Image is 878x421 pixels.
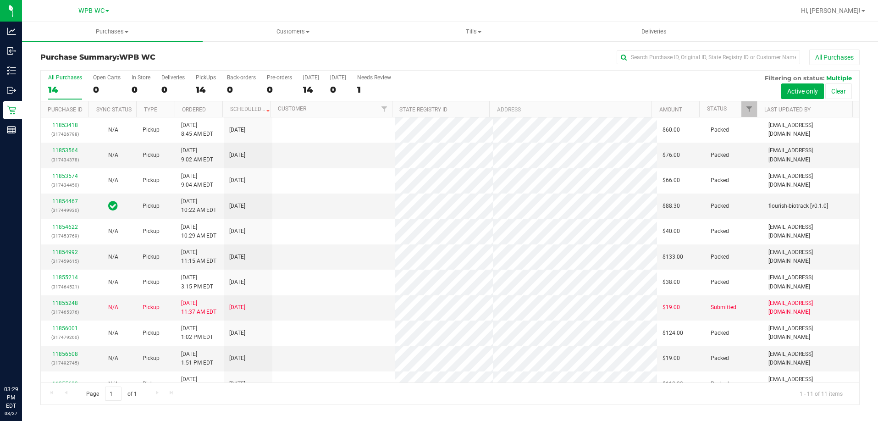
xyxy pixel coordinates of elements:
[144,106,157,113] a: Type
[663,176,680,185] span: $66.00
[711,151,729,160] span: Packed
[711,176,729,185] span: Packed
[229,176,245,185] span: [DATE]
[181,324,213,342] span: [DATE] 1:02 PM EDT
[229,227,245,236] span: [DATE]
[52,122,78,128] a: 11853418
[52,300,78,306] a: 11855248
[48,74,82,81] div: All Purchases
[229,151,245,160] span: [DATE]
[132,84,150,95] div: 0
[768,202,828,210] span: flourish-biotrack [v0.1.0]
[108,151,118,160] button: N/A
[825,83,852,99] button: Clear
[377,101,392,117] a: Filter
[108,127,118,133] span: Not Applicable
[663,253,683,261] span: $133.00
[663,329,683,338] span: $124.00
[143,126,160,134] span: Pickup
[768,223,854,240] span: [EMAIL_ADDRESS][DOMAIN_NAME]
[801,7,861,14] span: Hi, [PERSON_NAME]!
[663,303,680,312] span: $19.00
[768,121,854,138] span: [EMAIL_ADDRESS][DOMAIN_NAME]
[52,325,78,332] a: 11856001
[108,355,118,361] span: Not Applicable
[181,273,213,291] span: [DATE] 3:15 PM EDT
[52,147,78,154] a: 11853564
[143,202,160,210] span: Pickup
[229,329,245,338] span: [DATE]
[40,53,314,61] h3: Purchase Summary:
[108,126,118,134] button: N/A
[768,248,854,266] span: [EMAIL_ADDRESS][DOMAIN_NAME]
[229,354,245,363] span: [DATE]
[108,303,118,312] button: N/A
[229,303,245,312] span: [DATE]
[132,74,150,81] div: In Store
[143,151,160,160] span: Pickup
[181,223,216,240] span: [DATE] 10:29 AM EDT
[108,380,118,388] button: N/A
[108,278,118,287] button: N/A
[663,126,680,134] span: $60.00
[768,172,854,189] span: [EMAIL_ADDRESS][DOMAIN_NAME]
[663,354,680,363] span: $19.00
[108,152,118,158] span: Not Applicable
[741,101,757,117] a: Filter
[768,146,854,164] span: [EMAIL_ADDRESS][DOMAIN_NAME]
[781,83,824,99] button: Active only
[764,106,811,113] a: Last Updated By
[46,333,83,342] p: (317479260)
[663,151,680,160] span: $76.00
[143,380,160,388] span: Pickup
[143,329,160,338] span: Pickup
[52,224,78,230] a: 11854622
[9,348,37,375] iframe: Resource center
[230,106,272,112] a: Scheduled
[629,28,679,36] span: Deliveries
[711,253,729,261] span: Packed
[267,84,292,95] div: 0
[711,354,729,363] span: Packed
[161,74,185,81] div: Deliveries
[93,84,121,95] div: 0
[46,181,83,189] p: (317434450)
[711,126,729,134] span: Packed
[46,283,83,291] p: (317464521)
[108,177,118,183] span: Not Applicable
[108,227,118,236] button: N/A
[181,299,216,316] span: [DATE] 11:37 AM EDT
[52,381,78,387] a: 11855608
[46,206,83,215] p: (317449930)
[108,199,118,212] span: In Sync
[617,50,800,64] input: Search Purchase ID, Original ID, State Registry ID or Customer Name...
[46,308,83,316] p: (317465376)
[182,106,206,113] a: Ordered
[826,74,852,82] span: Multiple
[96,106,132,113] a: Sync Status
[278,105,306,112] a: Customer
[707,105,727,112] a: Status
[52,274,78,281] a: 11855214
[711,329,729,338] span: Packed
[203,28,383,36] span: Customers
[108,304,118,310] span: Not Applicable
[330,74,346,81] div: [DATE]
[229,253,245,261] span: [DATE]
[399,106,447,113] a: State Registry ID
[564,22,745,41] a: Deliveries
[108,279,118,285] span: Not Applicable
[711,303,736,312] span: Submitted
[203,22,383,41] a: Customers
[108,253,118,261] button: N/A
[330,84,346,95] div: 0
[22,28,203,36] span: Purchases
[711,380,729,388] span: Packed
[229,278,245,287] span: [DATE]
[181,350,213,367] span: [DATE] 1:51 PM EDT
[267,74,292,81] div: Pre-orders
[48,106,83,113] a: Purchase ID
[4,410,18,417] p: 08/27
[181,197,216,215] span: [DATE] 10:22 AM EDT
[357,74,391,81] div: Needs Review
